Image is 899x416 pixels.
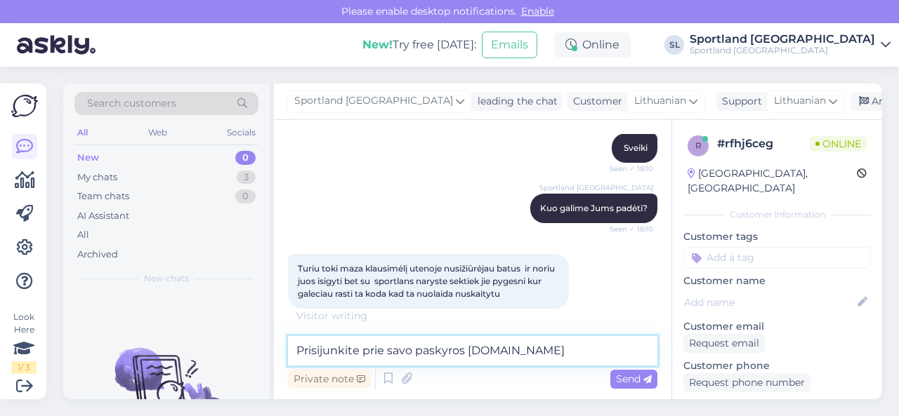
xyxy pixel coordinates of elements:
a: Sportland [GEOGRAPHIC_DATA]Sportland [GEOGRAPHIC_DATA] [690,34,891,56]
div: Sportland [GEOGRAPHIC_DATA] [690,45,875,56]
div: Socials [224,123,258,142]
span: Seen ✓ 18:10 [601,224,653,234]
div: Request email [683,334,765,353]
div: Team chats [77,189,129,203]
div: Support [716,94,762,109]
span: Seen ✓ 18:10 [601,163,653,174]
div: 0 [235,151,256,165]
div: New [77,151,99,165]
div: Web [145,123,170,142]
textarea: Prisijunkite prie savo paskyros [DOMAIN_NAME] [288,336,657,365]
p: Customer phone [683,358,871,373]
div: leading the chat [472,94,558,109]
div: [GEOGRAPHIC_DATA], [GEOGRAPHIC_DATA] [688,166,857,196]
p: Customer tags [683,229,871,244]
span: Kuo galime Jums padėti? [540,203,648,213]
div: Sportland [GEOGRAPHIC_DATA] [690,34,875,45]
div: 0 [235,189,256,203]
p: Customer name [683,274,871,288]
span: Enable [517,5,558,18]
div: Look Here [11,311,37,374]
span: Search customers [87,96,176,111]
span: . [369,309,372,322]
div: 1 / 3 [11,361,37,374]
div: Visitor writing [288,309,657,323]
span: Sportland [GEOGRAPHIC_DATA] [539,182,653,193]
span: Sportland [GEOGRAPHIC_DATA] [294,93,453,109]
div: Online [554,32,631,58]
span: Turiu toki maza klausimėlį utenoje nusižiūrėjau batus ir noriu juos isigyti bet su sportlans nary... [298,263,557,299]
div: All [74,123,91,142]
div: Private note [288,370,371,389]
button: Emails [482,32,537,58]
span: Lithuanian [634,93,686,109]
span: . [367,309,369,322]
span: Lithuanian [774,93,826,109]
b: New! [362,38,393,51]
div: Customer information [683,208,871,221]
span: r [695,140,702,151]
p: Visited pages [683,398,871,412]
span: Online [810,136,867,152]
input: Add a tag [683,247,871,268]
p: Customer email [683,319,871,334]
div: Customer [567,94,622,109]
div: All [77,228,89,242]
div: My chats [77,170,117,184]
img: Askly Logo [11,95,38,117]
span: Send [616,373,652,385]
div: Try free [DATE]: [362,36,476,53]
span: New chats [144,272,189,285]
div: SL [664,35,684,55]
div: 3 [237,170,256,184]
input: Add name [684,295,855,310]
div: AI Assistant [77,209,129,223]
div: Request phone number [683,373,811,392]
div: Archived [77,248,118,262]
span: Sveiki [624,142,648,153]
div: # rfhj6ceg [717,135,810,152]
